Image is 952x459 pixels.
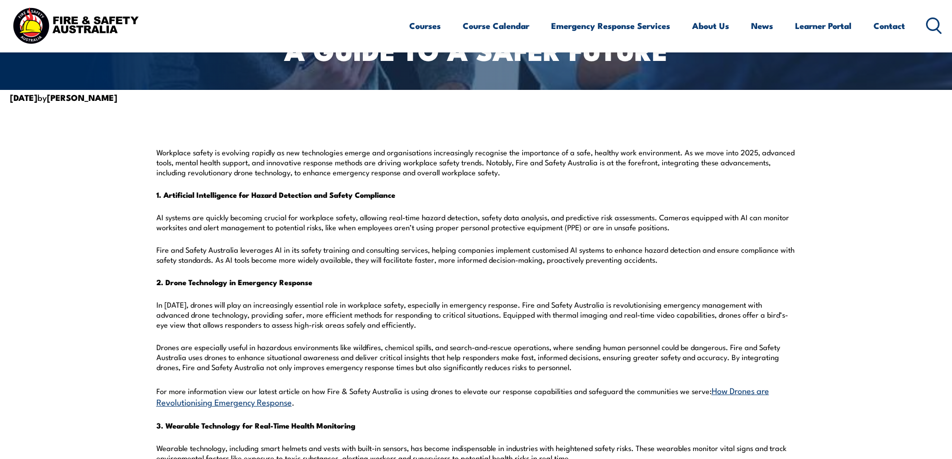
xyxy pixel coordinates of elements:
a: Emergency Response Services [551,12,670,39]
p: Workplace safety is evolving rapidly as new technologies emerge and organisations increasingly re... [156,147,796,177]
a: Contact [874,12,905,39]
p: Drones are especially useful in hazardous environments like wildfires, chemical spills, and searc... [156,342,796,372]
a: Courses [409,12,441,39]
a: Course Calendar [463,12,529,39]
a: About Us [692,12,729,39]
strong: 3. Wearable Technology for Real-Time Health Monitoring [156,420,355,431]
a: How Drones are Revolutionising Emergency Response [156,384,769,408]
strong: [PERSON_NAME] [47,91,117,104]
p: Fire and Safety Australia leverages AI in its safety training and consulting services, helping co... [156,245,796,265]
strong: 2. Drone Technology in Emergency Response [156,276,312,288]
span: by [10,91,117,103]
strong: [DATE] [10,91,37,104]
p: In [DATE], drones will play an increasingly essential role in workplace safety, especially in eme... [156,300,796,330]
p: AI systems are quickly becoming crucial for workplace safety, allowing real-time hazard detection... [156,212,796,232]
strong: 1. Artificial Intelligence for Hazard Detection and Safety Compliance [156,189,395,200]
a: Learner Portal [795,12,852,39]
p: For more information view our latest article on how Fire & Safety Australia is using drones to el... [156,385,796,408]
a: News [751,12,773,39]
